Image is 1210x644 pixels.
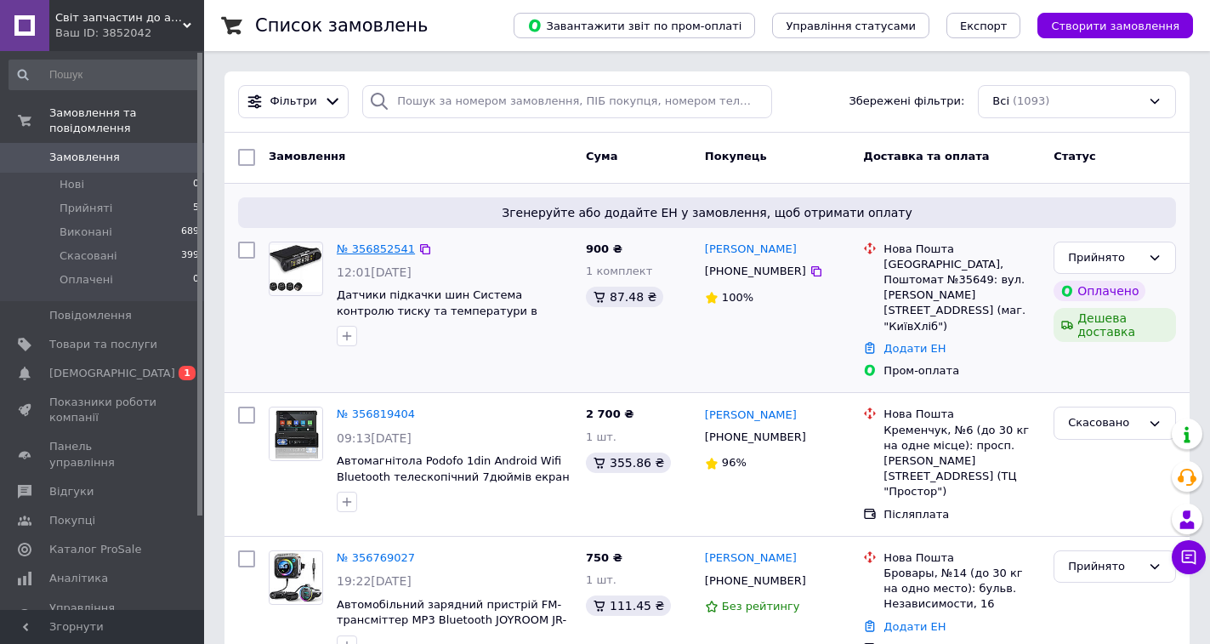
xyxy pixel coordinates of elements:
[960,20,1008,32] span: Експорт
[883,620,946,633] a: Додати ЕН
[722,600,800,613] span: Без рейтингу
[586,150,617,162] span: Cума
[772,13,929,38] button: Управління статусами
[883,363,1040,379] div: Пром-оплата
[337,598,566,642] a: Автомобільний зарядний пристрій FM-трансміттер MP3 Bluetooth JOYROOM JR-CL18
[1054,281,1145,301] div: Оплачено
[527,18,741,33] span: Завантажити звіт по пром-оплаті
[245,204,1169,221] span: Згенеруйте або додайте ЕН у замовлення, щоб отримати оплату
[269,550,323,605] a: Фото товару
[270,553,322,602] img: Фото товару
[883,257,1040,334] div: [GEOGRAPHIC_DATA], Поштомат №35649: вул. [PERSON_NAME][STREET_ADDRESS] (маг. "КиївХліб")
[337,431,412,445] span: 09:13[DATE]
[270,245,322,292] img: Фото товару
[1051,20,1179,32] span: Створити замовлення
[49,571,108,586] span: Аналітика
[586,596,671,616] div: 111.45 ₴
[883,566,1040,613] div: Бровары, №14 (до 30 кг на одно место): бульв. Независимости, 16
[270,409,322,459] img: Фото товару
[270,94,317,110] span: Фільтри
[1054,308,1176,342] div: Дешева доставка
[586,430,616,443] span: 1 шт.
[1054,150,1096,162] span: Статус
[9,60,201,90] input: Пошук
[946,13,1021,38] button: Експорт
[269,150,345,162] span: Замовлення
[269,242,323,296] a: Фото товару
[49,542,141,557] span: Каталог ProSale
[181,248,199,264] span: 399
[586,551,622,564] span: 750 ₴
[337,288,537,333] a: Датчики підкачки шин Система контролю тиску та температури в шинах Jansite Solar Power TPMS
[337,574,412,588] span: 19:22[DATE]
[883,423,1040,500] div: Кременчук, №6 (до 30 кг на одне місце): просп. [PERSON_NAME][STREET_ADDRESS] (ТЦ "Простор")
[193,272,199,288] span: 0
[1068,558,1141,576] div: Прийнято
[60,177,84,192] span: Нові
[1020,19,1193,31] a: Створити замовлення
[722,456,747,469] span: 96%
[60,272,113,288] span: Оплачені
[702,426,810,448] div: [PHONE_NUMBER]
[849,94,964,110] span: Збережені фільтри:
[269,407,323,461] a: Фото товару
[705,150,767,162] span: Покупець
[60,201,112,216] span: Прийняті
[255,15,428,36] h1: Список замовлень
[702,570,810,592] div: [PHONE_NUMBER]
[49,439,157,470] span: Панель управління
[1037,13,1193,38] button: Створити замовлення
[883,507,1040,522] div: Післяплата
[337,407,415,420] a: № 356819404
[1068,249,1141,267] div: Прийнято
[1068,414,1141,432] div: Скасовано
[179,366,196,380] span: 1
[193,177,199,192] span: 0
[55,26,204,41] div: Ваш ID: 3852042
[181,225,199,240] span: 689
[1172,540,1206,574] button: Чат з покупцем
[337,242,415,255] a: № 356852541
[722,291,753,304] span: 100%
[49,150,120,165] span: Замовлення
[883,407,1040,422] div: Нова Пошта
[705,407,797,424] a: [PERSON_NAME]
[49,337,157,352] span: Товари та послуги
[337,265,412,279] span: 12:01[DATE]
[55,10,183,26] span: Світ запчастин до авто
[883,242,1040,257] div: Нова Пошта
[863,150,989,162] span: Доставка та оплата
[49,601,157,631] span: Управління сайтом
[49,395,157,425] span: Показники роботи компанії
[49,105,204,136] span: Замовлення та повідомлення
[193,201,199,216] span: 5
[1013,94,1049,107] span: (1093)
[705,550,797,567] a: [PERSON_NAME]
[883,342,946,355] a: Додати ЕН
[883,550,1040,566] div: Нова Пошта
[49,366,175,381] span: [DEMOGRAPHIC_DATA]
[586,265,652,277] span: 1 комплект
[786,20,916,32] span: Управління статусами
[60,248,117,264] span: Скасовані
[337,454,570,483] a: Автомагнітола Podofo 1din Android Wifi Bluetooth телескопічний 7дюймів екран
[586,287,663,307] div: 87.48 ₴
[49,308,132,323] span: Повідомлення
[337,551,415,564] a: № 356769027
[514,13,755,38] button: Завантажити звіт по пром-оплаті
[702,260,810,282] div: [PHONE_NUMBER]
[49,513,95,528] span: Покупці
[586,242,622,255] span: 900 ₴
[992,94,1009,110] span: Всі
[586,573,616,586] span: 1 шт.
[60,225,112,240] span: Виконані
[586,453,671,473] div: 355.86 ₴
[362,85,771,118] input: Пошук за номером замовлення, ПІБ покупця, номером телефону, Email, номером накладної
[586,407,633,420] span: 2 700 ₴
[49,484,94,499] span: Відгуки
[705,242,797,258] a: [PERSON_NAME]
